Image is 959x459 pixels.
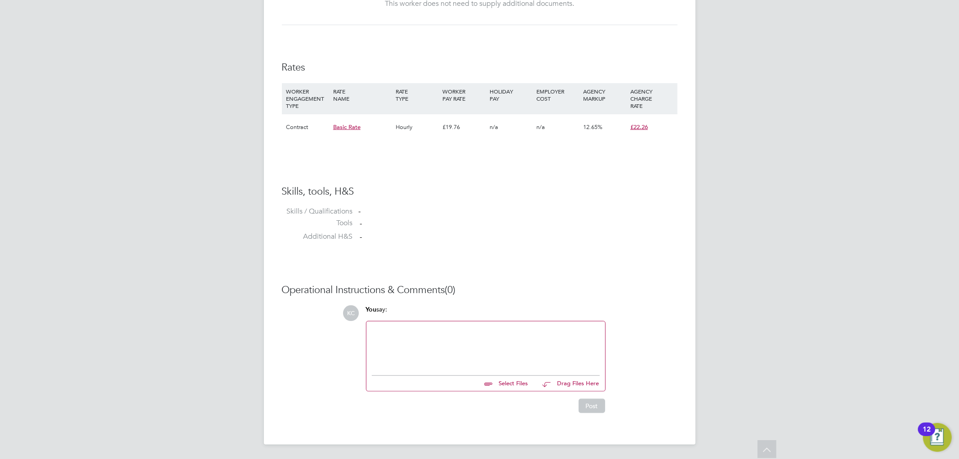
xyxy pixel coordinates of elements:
[440,83,487,107] div: WORKER PAY RATE
[440,114,487,140] div: £19.76
[584,123,603,131] span: 12.65%
[535,374,600,393] button: Drag Files Here
[366,306,377,313] span: You
[628,83,675,114] div: AGENCY CHARGE RATE
[360,219,362,228] span: -
[282,61,678,74] h3: Rates
[282,185,678,198] h3: Skills, tools, H&S
[282,207,353,216] label: Skills / Qualifications
[360,232,362,241] span: -
[343,305,359,321] span: KC
[284,114,331,140] div: Contract
[282,232,353,241] label: Additional H&S
[579,399,605,413] button: Post
[487,83,534,107] div: HOLIDAY PAY
[923,429,931,441] div: 12
[923,423,952,452] button: Open Resource Center, 12 new notifications
[331,83,393,107] div: RATE NAME
[445,284,456,296] span: (0)
[282,218,353,228] label: Tools
[333,123,361,131] span: Basic Rate
[282,284,678,297] h3: Operational Instructions & Comments
[534,83,581,107] div: EMPLOYER COST
[536,123,545,131] span: n/a
[366,305,606,321] div: say:
[393,114,440,140] div: Hourly
[359,207,678,216] div: -
[581,83,628,107] div: AGENCY MARKUP
[393,83,440,107] div: RATE TYPE
[490,123,498,131] span: n/a
[284,83,331,114] div: WORKER ENGAGEMENT TYPE
[630,123,648,131] span: £22.26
